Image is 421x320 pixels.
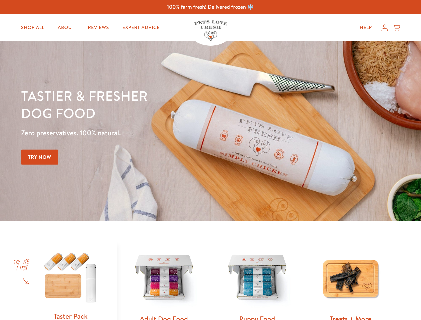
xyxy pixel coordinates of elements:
h1: Tastier & fresher dog food [21,87,274,122]
img: Pets Love Fresh [194,20,227,41]
a: Try Now [21,150,58,165]
a: Shop All [16,21,50,34]
p: Zero preservatives. 100% natural. [21,127,274,139]
a: About [52,21,80,34]
a: Expert Advice [117,21,165,34]
a: Help [354,21,377,34]
a: Reviews [82,21,114,34]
